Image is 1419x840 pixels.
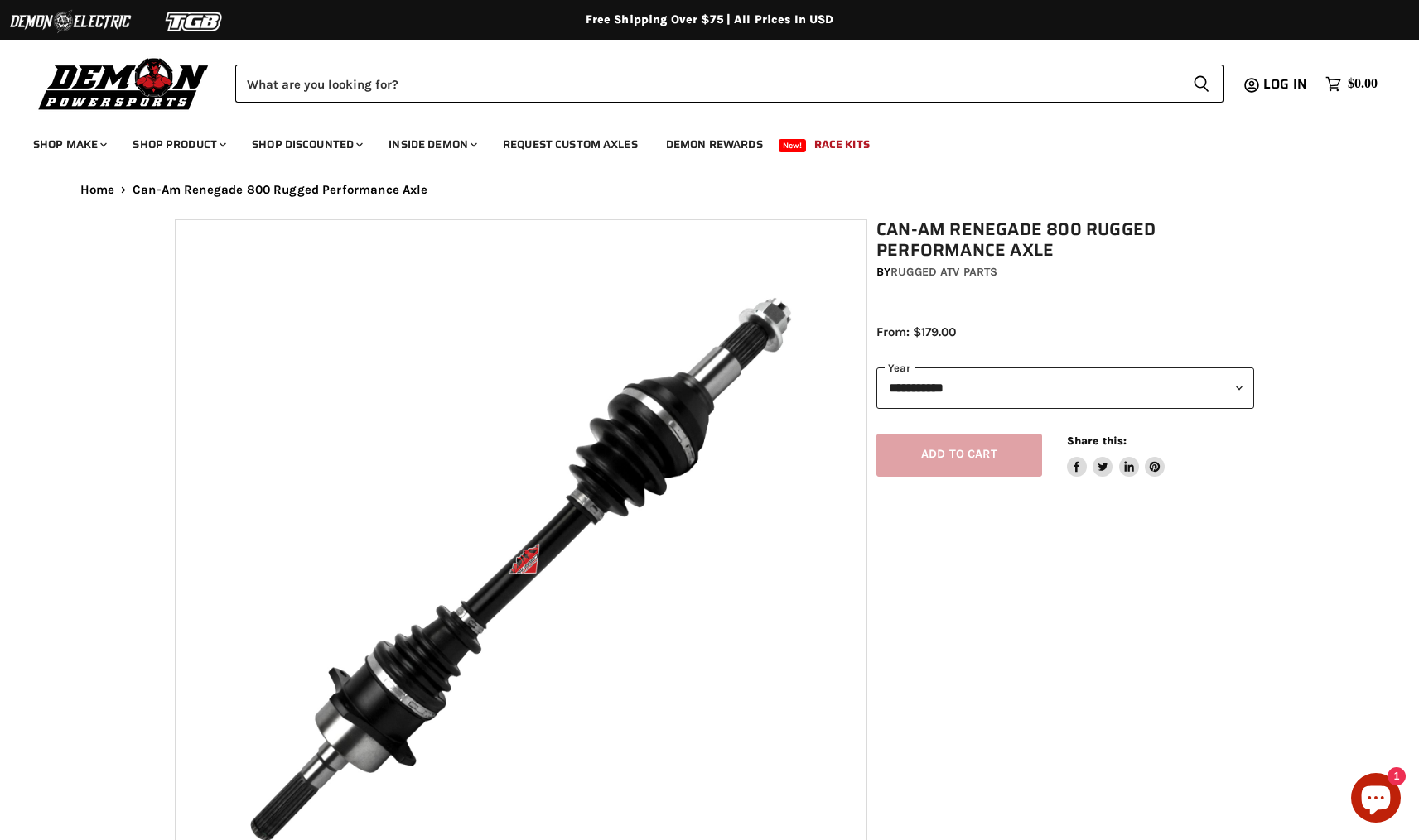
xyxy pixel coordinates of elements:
a: Shop Product [120,127,236,161]
ul: Main menu [21,121,1373,161]
input: Search [235,65,1180,103]
a: Rugged ATV Parts [890,265,997,279]
inbox-online-store-chat: Shopify online store chat [1346,773,1406,827]
a: Race Kits [802,127,882,161]
nav: Breadcrumbs [47,183,1373,197]
form: Product [235,65,1224,103]
span: New! [779,139,807,152]
span: $0.00 [1348,76,1378,92]
span: Share this: [1067,434,1127,447]
img: Demon Powersports [33,54,215,113]
button: Search [1180,65,1224,103]
span: Log in [1263,74,1307,94]
a: Home [80,183,115,197]
h1: Can-Am Renegade 800 Rugged Performance Axle [876,219,1254,261]
a: Log in [1256,77,1317,92]
a: $0.00 [1317,72,1386,96]
a: Demon Rewards [654,127,775,161]
img: Demon Electric Logo 2 [8,6,133,37]
div: by [876,263,1254,281]
a: Request Custom Axles [490,127,650,161]
span: Can-Am Renegade 800 Rugged Performance Axle [133,183,427,197]
a: Inside Demon [376,127,487,161]
span: From: $179.00 [876,324,956,339]
aside: Share this: [1067,434,1166,478]
a: Shop Make [21,127,117,161]
a: Shop Discounted [239,127,373,161]
img: TGB Logo 2 [133,6,257,37]
div: Free Shipping Over $75 | All Prices In USD [47,12,1373,27]
select: year [876,367,1254,408]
